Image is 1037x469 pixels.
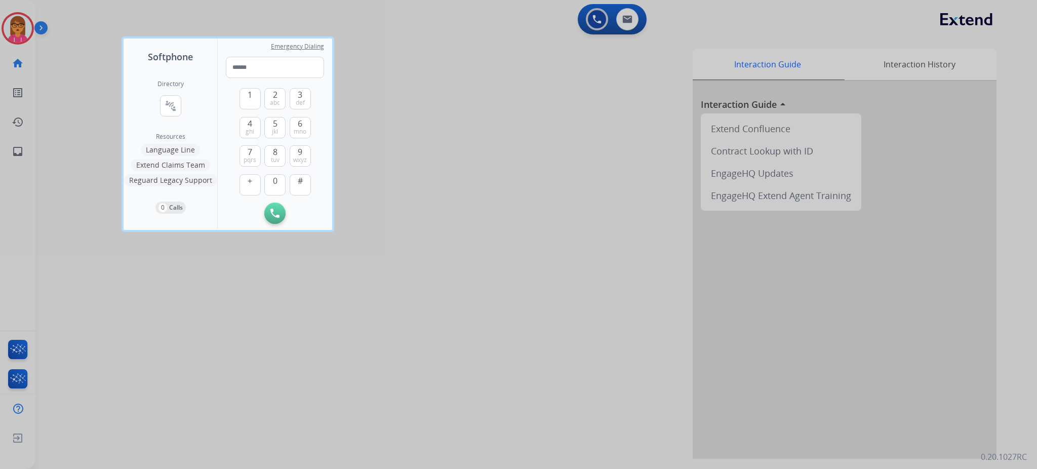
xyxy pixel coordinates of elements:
[290,117,311,138] button: 6mno
[273,118,277,130] span: 5
[293,156,307,164] span: wxyz
[298,89,302,101] span: 3
[272,128,278,136] span: jkl
[248,89,252,101] span: 1
[240,174,261,196] button: +
[264,145,286,167] button: 8tuv
[155,202,186,214] button: 0Calls
[246,128,254,136] span: ghi
[264,117,286,138] button: 5jkl
[981,451,1027,463] p: 0.20.1027RC
[158,203,167,212] p: 0
[141,144,200,156] button: Language Line
[290,174,311,196] button: #
[290,88,311,109] button: 3def
[271,156,280,164] span: tuv
[271,43,324,51] span: Emergency Dialing
[248,175,252,187] span: +
[124,174,217,186] button: Reguard Legacy Support
[264,174,286,196] button: 0
[264,88,286,109] button: 2abc
[248,146,252,158] span: 7
[131,159,210,171] button: Extend Claims Team
[298,118,302,130] span: 6
[273,89,277,101] span: 2
[156,133,185,141] span: Resources
[273,175,277,187] span: 0
[290,145,311,167] button: 9wxyz
[270,99,280,107] span: abc
[157,80,184,88] h2: Directory
[240,117,261,138] button: 4ghi
[240,145,261,167] button: 7pqrs
[270,209,280,218] img: call-button
[273,146,277,158] span: 8
[248,118,252,130] span: 4
[298,175,303,187] span: #
[240,88,261,109] button: 1
[169,203,183,212] p: Calls
[294,128,306,136] span: mno
[296,99,305,107] span: def
[298,146,302,158] span: 9
[148,50,193,64] span: Softphone
[244,156,256,164] span: pqrs
[165,100,177,112] mat-icon: connect_without_contact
